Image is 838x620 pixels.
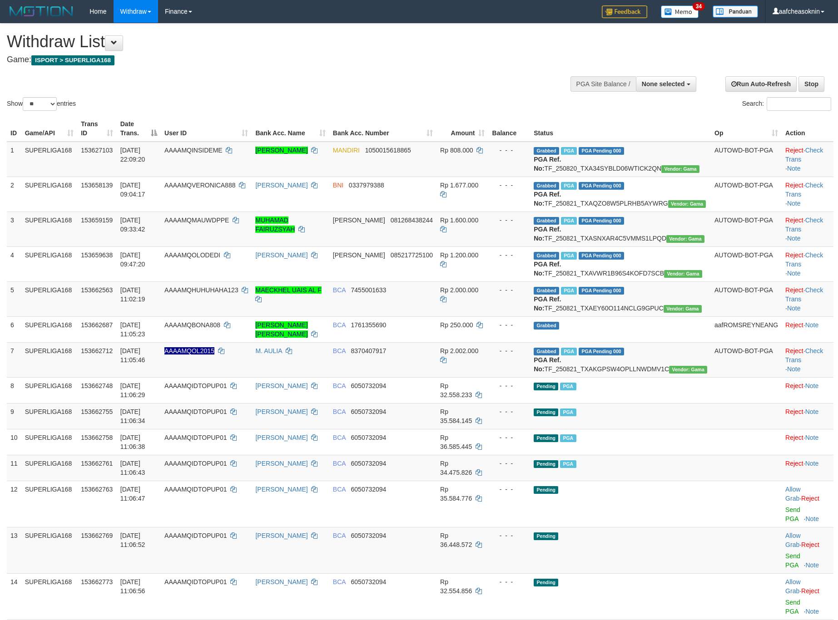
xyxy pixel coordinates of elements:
[787,235,801,242] a: Note
[333,321,346,329] span: BCA
[333,217,385,224] span: [PERSON_NAME]
[81,147,113,154] span: 153627103
[530,142,711,177] td: TF_250820_TXA34SYBLD06WTICK2QN
[492,407,526,416] div: - - -
[81,578,113,586] span: 153662773
[805,321,819,329] a: Note
[785,217,823,233] a: Check Trans
[120,434,145,450] span: [DATE] 11:06:38
[351,408,387,415] span: Copy 6050732094 to clipboard
[164,217,229,224] span: AAAAMQMAUWDPPE
[782,177,833,212] td: · ·
[81,251,113,259] span: 153659638
[782,481,833,527] td: ·
[440,408,472,424] span: Rp 35.584.145
[805,515,819,522] a: Note
[255,408,307,415] a: [PERSON_NAME]
[333,182,343,189] span: BNI
[120,347,145,364] span: [DATE] 11:05:46
[785,147,823,163] a: Check Trans
[530,281,711,316] td: TF_250821_TXAEY60O114NCLG9GPUC
[164,347,214,354] span: Nama rekening ada tanda titik/strip, harap diedit
[255,147,307,154] a: [PERSON_NAME]
[785,599,800,615] a: Send PGA
[668,200,706,208] span: Vendor URL: https://trx31.1velocity.biz
[782,573,833,620] td: ·
[785,251,803,259] a: Reject
[81,382,113,389] span: 153662748
[711,142,782,177] td: AUTOWD-BOT-PGA
[666,235,704,243] span: Vendor URL: https://trx31.1velocity.biz
[7,342,21,377] td: 7
[530,212,711,246] td: TF_250821_TXASNXAR4C5VMMS1LPQD
[661,5,699,18] img: Button%20Memo.svg
[120,578,145,595] span: [DATE] 11:06:56
[711,316,782,342] td: aafROMSREYNEANG
[530,246,711,281] td: TF_250821_TXAVWR1B96S4KOFD7SCB
[391,217,433,224] span: Copy 081268438244 to clipboard
[579,182,624,190] span: PGA Pending
[255,486,307,493] a: [PERSON_NAME]
[782,281,833,316] td: · ·
[785,217,803,224] a: Reject
[805,561,819,569] a: Note
[120,286,145,303] span: [DATE] 11:02:19
[787,305,801,312] a: Note
[255,286,321,294] a: MAECKHEL UAIS AL F
[255,182,307,189] a: [PERSON_NAME]
[579,287,624,295] span: PGA Pending
[561,217,577,225] span: Marked by aafchoeunmanni
[7,246,21,281] td: 4
[785,286,803,294] a: Reject
[81,532,113,539] span: 153662769
[492,216,526,225] div: - - -
[782,142,833,177] td: · ·
[534,579,558,586] span: Pending
[782,316,833,342] td: ·
[579,348,624,355] span: PGA Pending
[436,116,488,142] th: Amount: activate to sort column ascending
[661,165,699,173] span: Vendor URL: https://trx31.1velocity.biz
[782,377,833,403] td: ·
[164,182,235,189] span: AAAAMQVERONICA888
[579,217,624,225] span: PGA Pending
[570,76,636,92] div: PGA Site Balance /
[801,495,819,502] a: Reject
[333,251,385,259] span: [PERSON_NAME]
[782,342,833,377] td: · ·
[21,212,78,246] td: SUPERLIGA168
[81,408,113,415] span: 153662755
[351,286,387,294] span: Copy 7455001633 to clipboard
[530,177,711,212] td: TF_250821_TXAQZO8W5PLRHB5AYWRG
[120,408,145,424] span: [DATE] 11:06:34
[120,486,145,502] span: [DATE] 11:06:47
[81,434,113,441] span: 153662758
[351,460,387,467] span: Copy 6050732094 to clipboard
[785,486,800,502] a: Allow Grab
[534,434,558,442] span: Pending
[602,5,647,18] img: Feedback.jpg
[255,434,307,441] a: [PERSON_NAME]
[782,455,833,481] td: ·
[7,116,21,142] th: ID
[164,382,227,389] span: AAAAMQIDTOPUP01
[782,116,833,142] th: Action
[785,182,823,198] a: Check Trans
[351,486,387,493] span: Copy 6050732094 to clipboard
[333,286,346,294] span: BCA
[333,532,346,539] span: BCA
[333,460,346,467] span: BCA
[561,147,577,155] span: Marked by aafsoycanthlai
[333,347,346,354] span: BCA
[440,286,478,294] span: Rp 2.000.000
[120,182,145,198] span: [DATE] 09:04:17
[492,146,526,155] div: - - -
[534,486,558,494] span: Pending
[333,578,346,586] span: BCA
[785,251,823,268] a: Check Trans
[255,578,307,586] a: [PERSON_NAME]
[488,116,530,142] th: Balance
[21,316,78,342] td: SUPERLIGA168
[560,383,576,390] span: Marked by aafmaster
[711,212,782,246] td: AUTOWD-BOT-PGA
